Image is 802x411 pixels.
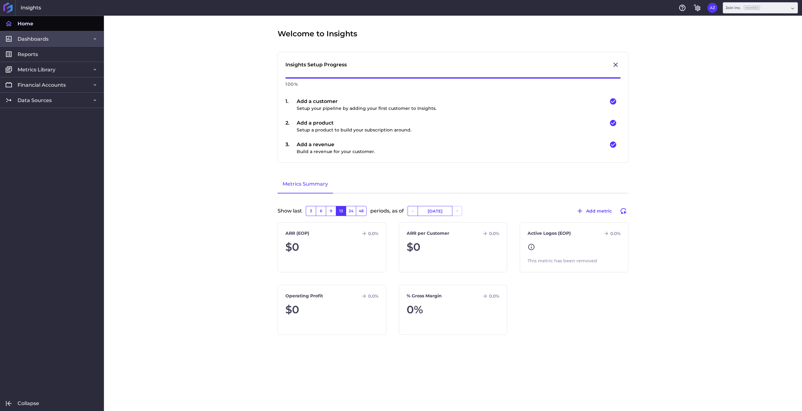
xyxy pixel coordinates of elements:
[278,175,333,193] a: Metrics Summary
[285,98,297,112] div: 1 .
[285,302,378,318] div: $0
[601,231,621,236] div: 0.0 %
[285,230,309,237] a: ARR (EOP)
[611,60,621,70] button: Close
[480,293,499,299] div: 0.0 %
[418,206,452,216] input: Select Date
[285,79,621,90] div: 100 %
[346,206,356,216] button: 24
[297,141,375,155] div: Add a revenue
[285,119,297,133] div: 2 .
[408,206,418,216] button: -
[297,98,436,112] div: Add a customer
[336,206,346,216] button: 12
[573,206,615,216] button: Add metric
[528,230,571,237] a: Active Logos (EOP)
[18,36,49,42] span: Dashboards
[18,51,38,58] span: Reports
[726,5,760,11] div: Join Inc.
[285,141,297,155] div: 3 .
[285,239,378,255] div: $0
[278,28,357,39] span: Welcome to Insights
[359,293,378,299] div: 0.0 %
[723,2,798,13] div: Dropdown select
[297,127,411,133] p: Setup a product to build your subscription around.
[285,293,323,299] a: Operating Profit
[18,82,66,88] span: Financial Accounts
[326,206,336,216] button: 9
[316,206,326,216] button: 6
[407,239,500,255] div: $0
[356,206,367,216] button: 48
[692,3,702,13] button: General Settings
[306,206,316,216] button: 3
[297,105,436,112] p: Setup your pipeline by adding your first customer to Insights.
[297,148,375,155] p: Build a revenue for your customer.
[18,66,55,73] span: Metrics Library
[744,6,760,10] ins: Member
[528,258,621,264] div: This metric has been removed
[18,20,33,27] span: Home
[18,400,39,407] span: Collapse
[677,3,687,13] button: Help
[359,231,378,236] div: 0.0 %
[480,231,499,236] div: 0.0 %
[407,302,500,318] div: 0%
[278,206,628,222] div: Show last periods, as of
[707,3,717,13] button: User Menu
[407,230,449,237] a: ARR per Customer
[285,61,347,69] div: Insights Setup Progress
[407,293,442,299] a: % Gross Margin
[18,97,52,104] span: Data Sources
[297,119,411,133] div: Add a product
